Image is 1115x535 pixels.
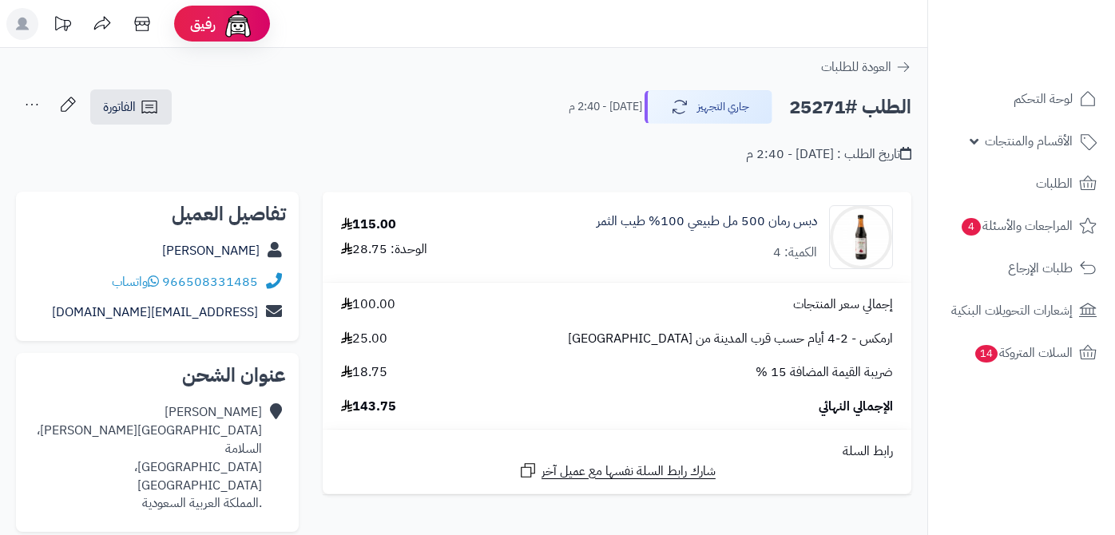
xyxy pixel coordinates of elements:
[341,295,395,314] span: 100.00
[938,334,1105,372] a: السلات المتروكة14
[29,366,286,385] h2: عنوان الشحن
[542,462,716,481] span: شارك رابط السلة نفسها مع عميل آخر
[951,299,1073,322] span: إشعارات التحويلات البنكية
[329,442,905,461] div: رابط السلة
[103,97,136,117] span: الفاتورة
[341,240,427,259] div: الوحدة: 28.75
[938,249,1105,287] a: طلبات الإرجاع
[222,8,254,40] img: ai-face.png
[29,403,262,513] div: [PERSON_NAME] [GEOGRAPHIC_DATA][PERSON_NAME]، السلامة [GEOGRAPHIC_DATA]، [GEOGRAPHIC_DATA] .الممل...
[90,89,172,125] a: الفاتورة
[793,295,893,314] span: إجمالي سعر المنتجات
[52,303,258,322] a: [EMAIL_ADDRESS][DOMAIN_NAME]
[162,272,258,291] a: 966508331485
[975,345,998,363] span: 14
[568,330,893,348] span: ارمكس - 2-4 أيام حسب قرب المدينة من [GEOGRAPHIC_DATA]
[938,207,1105,245] a: المراجعات والأسئلة4
[645,90,772,124] button: جاري التجهيز
[162,241,260,260] a: [PERSON_NAME]
[518,461,716,481] a: شارك رابط السلة نفسها مع عميل آخر
[341,330,387,348] span: 25.00
[42,8,82,44] a: تحديثات المنصة
[756,363,893,382] span: ضريبة القيمة المضافة 15 %
[962,218,981,236] span: 4
[819,398,893,416] span: الإجمالي النهائي
[938,291,1105,330] a: إشعارات التحويلات البنكية
[341,363,387,382] span: 18.75
[569,99,642,115] small: [DATE] - 2:40 م
[1008,257,1073,279] span: طلبات الإرجاع
[29,204,286,224] h2: تفاصيل العميل
[190,14,216,34] span: رفيق
[938,80,1105,118] a: لوحة التحكم
[597,212,817,231] a: دبس رمان 500 مل طبيعي 100% طيب الثمر
[746,145,911,164] div: تاريخ الطلب : [DATE] - 2:40 م
[821,57,891,77] span: العودة للطلبات
[341,398,396,416] span: 143.75
[985,130,1073,153] span: الأقسام والمنتجات
[830,205,892,269] img: 1744397493-%D8%AF%D8%A8%D8%B3%20%D8%B1%D9%85%D8%A7%D9%86%20-90x90.jpg
[821,57,911,77] a: العودة للطلبات
[1014,88,1073,110] span: لوحة التحكم
[773,244,817,262] div: الكمية: 4
[341,216,396,234] div: 115.00
[789,91,911,124] h2: الطلب #25271
[960,215,1073,237] span: المراجعات والأسئلة
[112,272,159,291] a: واتساب
[1036,172,1073,195] span: الطلبات
[938,164,1105,203] a: الطلبات
[974,342,1073,364] span: السلات المتروكة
